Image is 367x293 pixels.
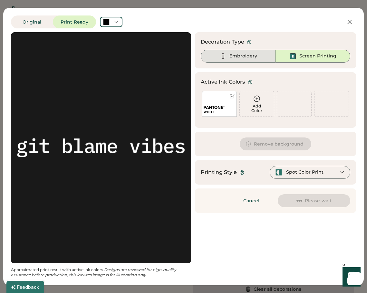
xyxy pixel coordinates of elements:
em: Designs are reviewed for high-quality assurance before production; this low-res image is for illu... [11,267,177,277]
button: Cancel [229,194,274,207]
img: Ink%20-%20Selected.svg [289,52,297,60]
div: Spot Color Print [286,169,324,176]
div: Printing Style [201,168,237,176]
button: Print Ready [53,15,96,28]
div: Approximated print result with active ink colors. [11,267,191,278]
div: WHITE [204,110,235,115]
img: Thread%20-%20Unselected.svg [219,52,227,60]
button: Original [11,15,53,28]
div: Screen Printing [299,53,336,59]
div: Add Color [240,104,274,113]
img: spot-color-green.svg [275,169,282,176]
img: 1024px-Pantone_logo.svg.png [204,106,225,109]
div: Embroidery [229,53,257,59]
div: Decoration Type [201,38,244,46]
button: Remove background [240,137,312,150]
button: Please wait [278,194,350,207]
iframe: Front Chat [336,264,364,292]
div: Active Ink Colors [201,78,245,86]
